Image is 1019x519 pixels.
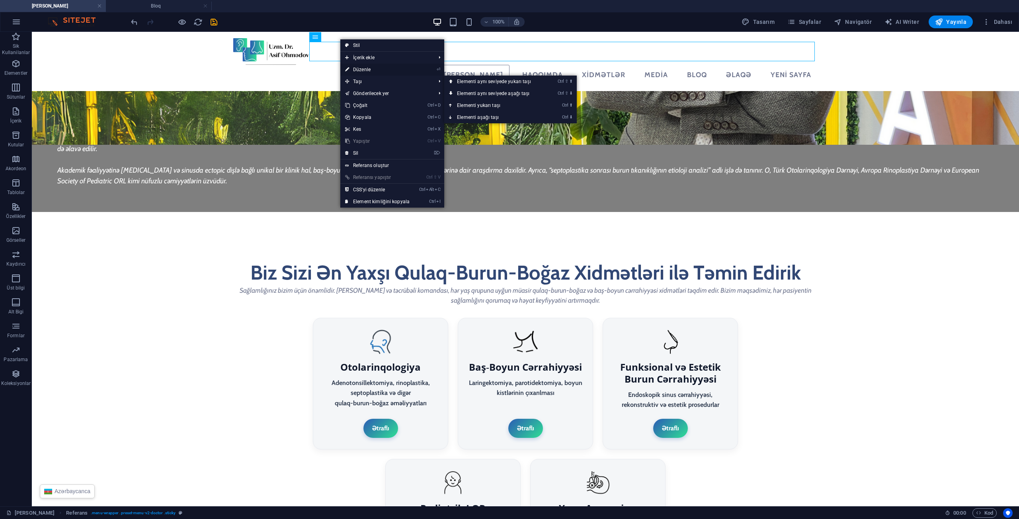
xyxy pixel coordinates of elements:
i: ⬆ [569,103,573,108]
i: Ctrl [428,138,434,144]
p: Akordeon [6,165,27,172]
p: Sütunlar [7,94,25,100]
button: Tasarım [738,16,778,28]
button: Sayfalar [784,16,824,28]
i: ⇧ [565,91,568,96]
p: Kutular [8,142,24,148]
a: ⏎Düzenle [340,64,414,76]
i: Ctrl [419,187,426,192]
p: Görseller [6,237,25,243]
a: CtrlXKes [340,123,414,135]
a: ⌦Sil [340,147,414,159]
i: ⌦ [434,150,440,156]
span: İçerik ekle [340,52,432,64]
h4: Bloq [106,2,212,10]
a: CtrlVYapıştır [340,135,414,147]
button: undo [129,17,139,27]
p: Koleksiyonlar [1,380,31,387]
button: AI Writer [881,16,922,28]
i: ⇧ [433,175,437,180]
button: reload [193,17,203,27]
p: Kaydırıcı [6,261,25,267]
button: Navigatör [831,16,875,28]
a: CtrlDÇoğalt [340,99,414,111]
span: 00 00 [953,508,966,518]
i: Bu element, özelleştirilebilir bir ön ayar [179,511,182,515]
i: Ctrl [426,175,433,180]
span: Kod [976,508,993,518]
a: Ctrl⬇Elementi aşağı taşı [444,111,547,123]
i: Ctrl [562,103,568,108]
nav: breadcrumb [66,508,182,518]
p: Özellikler [6,213,25,220]
button: Kod [972,508,997,518]
a: Ctrl⇧VReferansı yapıştır [340,171,414,183]
i: ⇧ [565,79,568,84]
button: Dahası [979,16,1015,28]
span: . menu-wrapper .preset-menu-v2-doctor .sticky [91,508,176,518]
i: ⬇ [569,115,573,120]
i: Ctrl [562,115,568,120]
i: Ctrl [429,199,435,204]
i: Kaydet (Ctrl+S) [209,17,219,27]
a: CtrlIElement kimliğini kopyala [340,196,414,208]
i: Geri al: Menü öğelerini değiştir (Ctrl+Z) [130,17,139,27]
p: Formlar [7,332,25,339]
i: C [435,115,440,120]
i: ⬆ [569,79,573,84]
i: ⏎ [437,67,440,72]
i: Ctrl [428,126,434,132]
a: Ctrl⬆Elementi yukarı taşı [444,99,547,111]
i: D [435,103,440,108]
a: CtrlCKopyala [340,111,414,123]
i: Ctrl [558,79,564,84]
i: C [435,187,440,192]
a: Ctrl⇧⬆Elementi aynı seviyede yukarı taşı [444,76,547,87]
p: Pazarlama [4,356,28,363]
button: 100% [480,17,509,27]
span: Dahası [982,18,1012,26]
img: Editor Logo [46,17,105,27]
span: Navigatör [834,18,872,26]
div: Tasarım (Ctrl+Alt+Y) [738,16,778,28]
i: X [435,126,440,132]
i: V [435,138,440,144]
a: Seçimi iptal etmek için tıkla. Sayfaları açmak için çift tıkla [6,508,55,518]
p: Tablolar [7,189,25,196]
span: Taşı [340,76,432,87]
button: Usercentrics [1003,508,1013,518]
p: İçerik [10,118,21,124]
span: Sayfalar [787,18,821,26]
a: Stil [340,39,444,51]
p: Alt Bigi [8,309,24,315]
i: Ctrl [428,103,434,108]
h6: Oturum süresi [945,508,966,518]
span: Tasarım [742,18,775,26]
a: Gönderilecek yer [340,87,432,99]
a: Referans oluştur [340,159,444,171]
i: V [438,175,440,180]
span: : [959,510,960,516]
p: Elementler [4,70,27,76]
span: AI Writer [884,18,919,26]
i: Ctrl [558,91,564,96]
h6: 100% [492,17,505,27]
button: save [209,17,219,27]
i: Yeniden boyutlandırmada yakınlaştırma düzeyini seçilen cihaza uyacak şekilde otomatik olarak ayarla. [513,18,520,25]
button: Yayınla [929,16,973,28]
i: I [436,199,440,204]
i: Sayfayı yeniden yükleyin [193,17,203,27]
i: ⬇ [569,91,573,96]
i: Ctrl [428,115,434,120]
a: Ctrl⇧⬇Elementi aynı seviyede aşağı taşı [444,87,547,99]
span: Seçmek için tıkla. Düzenlemek için çift tıkla [66,508,88,518]
p: Üst bilgi [7,285,25,291]
a: CtrlAltCCSS'yi düzenle [340,184,414,196]
i: Alt [426,187,434,192]
span: Yayınla [935,18,966,26]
